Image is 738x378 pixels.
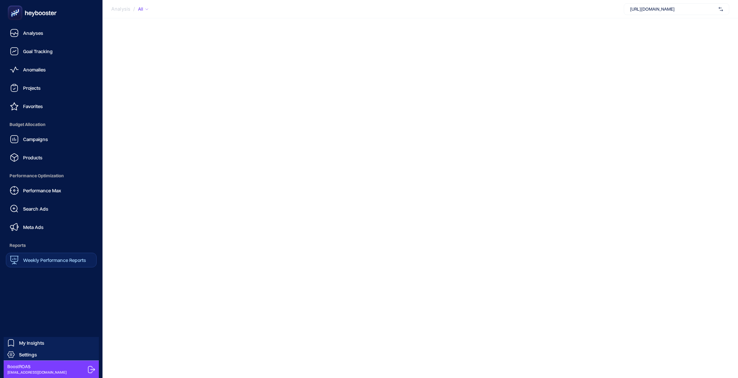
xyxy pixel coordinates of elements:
a: Projects [6,81,97,95]
a: Analyses [6,26,97,40]
span: Projects [23,85,41,91]
a: Anomalies [6,62,97,77]
span: / [133,6,135,12]
span: Reports [6,238,97,253]
span: [EMAIL_ADDRESS][DOMAIN_NAME] [7,370,67,375]
a: Meta Ads [6,220,97,234]
span: Meta Ads [23,224,44,230]
a: Search Ads [6,201,97,216]
img: svg%3e [719,5,723,13]
span: [URL][DOMAIN_NAME] [630,6,716,12]
span: Analyses [23,30,43,36]
a: Products [6,150,97,165]
span: Products [23,155,42,160]
a: Performance Max [6,183,97,198]
a: Goal Tracking [6,44,97,59]
span: BoostROAS [7,364,67,370]
a: Campaigns [6,132,97,147]
span: Performance Max [23,188,61,193]
div: All [138,6,148,12]
span: Search Ads [23,206,48,212]
a: Settings [4,349,99,360]
span: Performance Optimization [6,168,97,183]
a: Favorites [6,99,97,114]
span: Weekly Performance Reports [23,257,86,263]
a: My Insights [4,337,99,349]
span: Analysis [111,6,130,12]
span: My Insights [19,340,44,346]
span: Anomalies [23,67,46,73]
span: Campaigns [23,136,48,142]
span: Goal Tracking [23,48,53,54]
span: Favorites [23,103,43,109]
span: Settings [19,352,37,357]
a: Weekly Performance Reports [6,253,97,267]
span: Budget Allocation [6,117,97,132]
